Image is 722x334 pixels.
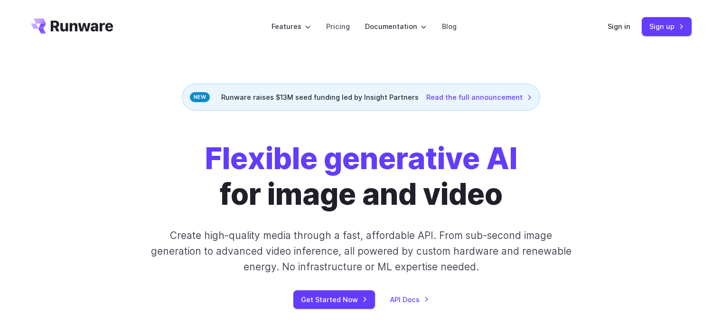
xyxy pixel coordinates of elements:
[390,294,429,305] a: API Docs
[31,19,113,34] a: Go to /
[365,21,427,32] label: Documentation
[293,290,375,309] a: Get Started Now
[205,141,517,176] strong: Flexible generative AI
[272,21,311,32] label: Features
[442,21,457,32] a: Blog
[182,84,540,111] div: Runware raises $13M seed funding led by Insight Partners
[642,17,692,36] a: Sign up
[326,21,350,32] a: Pricing
[608,21,630,32] a: Sign in
[205,141,517,212] h1: for image and video
[150,228,572,275] p: Create high-quality media through a fast, affordable API. From sub-second image generation to adv...
[426,92,532,103] a: Read the full announcement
